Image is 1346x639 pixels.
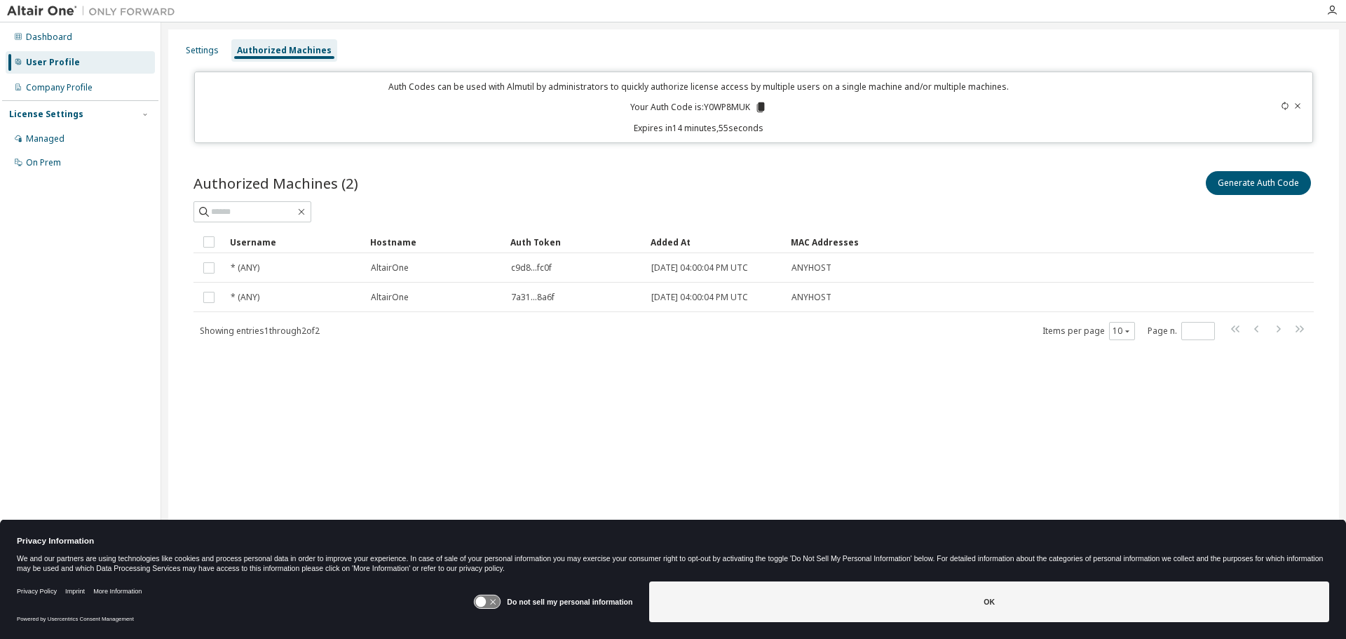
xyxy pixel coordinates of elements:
[791,292,831,303] span: ANYHOST
[1042,322,1135,340] span: Items per page
[370,231,499,253] div: Hostname
[510,231,639,253] div: Auth Token
[1113,325,1131,337] button: 10
[7,4,182,18] img: Altair One
[371,262,409,274] span: AltairOne
[511,262,552,274] span: c9d8...fc0f
[1206,171,1311,195] button: Generate Auth Code
[203,122,1195,134] p: Expires in 14 minutes, 55 seconds
[200,325,320,337] span: Showing entries 1 through 2 of 2
[1148,322,1215,340] span: Page n.
[230,231,359,253] div: Username
[237,45,332,56] div: Authorized Machines
[26,32,72,43] div: Dashboard
[203,81,1195,93] p: Auth Codes can be used with Almutil by administrators to quickly authorize license access by mult...
[26,57,80,68] div: User Profile
[791,231,1167,253] div: MAC Addresses
[630,101,767,114] p: Your Auth Code is: Y0WP8MUK
[511,292,555,303] span: 7a31...8a6f
[651,292,748,303] span: [DATE] 04:00:04 PM UTC
[9,109,83,120] div: License Settings
[231,262,259,274] span: * (ANY)
[193,173,358,193] span: Authorized Machines (2)
[651,231,780,253] div: Added At
[371,292,409,303] span: AltairOne
[26,157,61,168] div: On Prem
[791,262,831,274] span: ANYHOST
[26,82,93,93] div: Company Profile
[26,133,64,144] div: Managed
[186,45,219,56] div: Settings
[231,292,259,303] span: * (ANY)
[651,262,748,274] span: [DATE] 04:00:04 PM UTC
